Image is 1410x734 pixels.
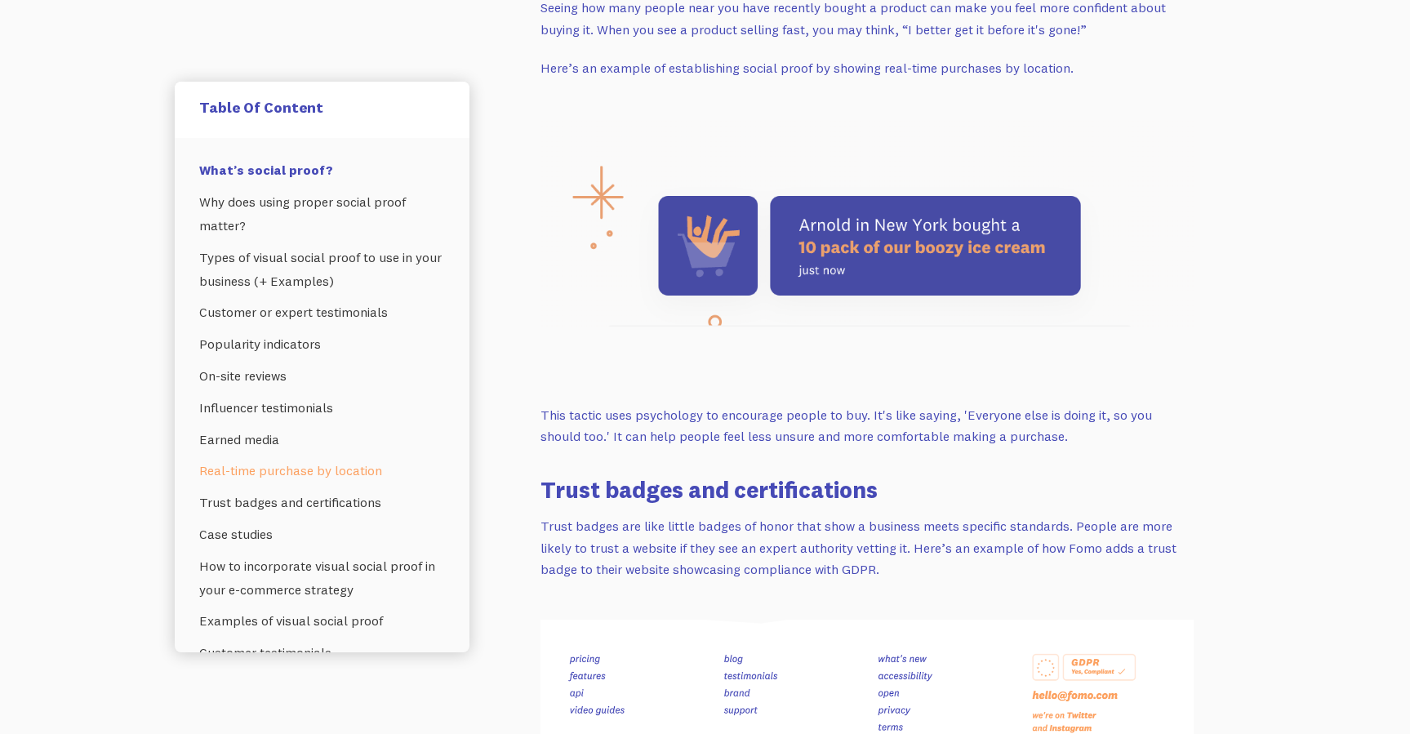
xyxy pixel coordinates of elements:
[199,154,445,186] a: What’s social proof?
[540,404,1194,447] p: This tactic uses psychology to encourage people to buy. It's like saying, 'Everyone else is doing...
[199,518,445,550] a: Case studies
[540,57,1194,79] p: Here’s an example of establishing social proof by showing real-time purchases by location.
[199,296,445,328] a: Customer or expert testimonials
[540,474,1194,505] h3: Trust badges and certifications
[540,515,1194,581] p: Trust badges are like little badges of honor that show a business meets specific standards. Peopl...
[199,186,445,242] a: Why does using proper social proof matter?
[199,605,445,637] a: Examples of visual social proof
[199,242,445,297] a: Types of visual social proof to use in your business (+ Examples)
[199,455,445,487] a: Real-time purchase by location
[199,392,445,424] a: Influencer testimonials
[199,550,445,606] a: How to incorporate visual social proof in your e-commerce strategy
[199,162,333,178] strong: What’s social proof?
[540,366,1194,388] p: ‍
[199,637,445,669] a: Customer testimonials
[199,328,445,360] a: Popularity indicators
[199,360,445,392] a: On-site reviews
[199,487,445,518] a: Trust badges and certifications
[199,98,445,117] h5: Table Of Content
[199,424,445,456] a: Earned media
